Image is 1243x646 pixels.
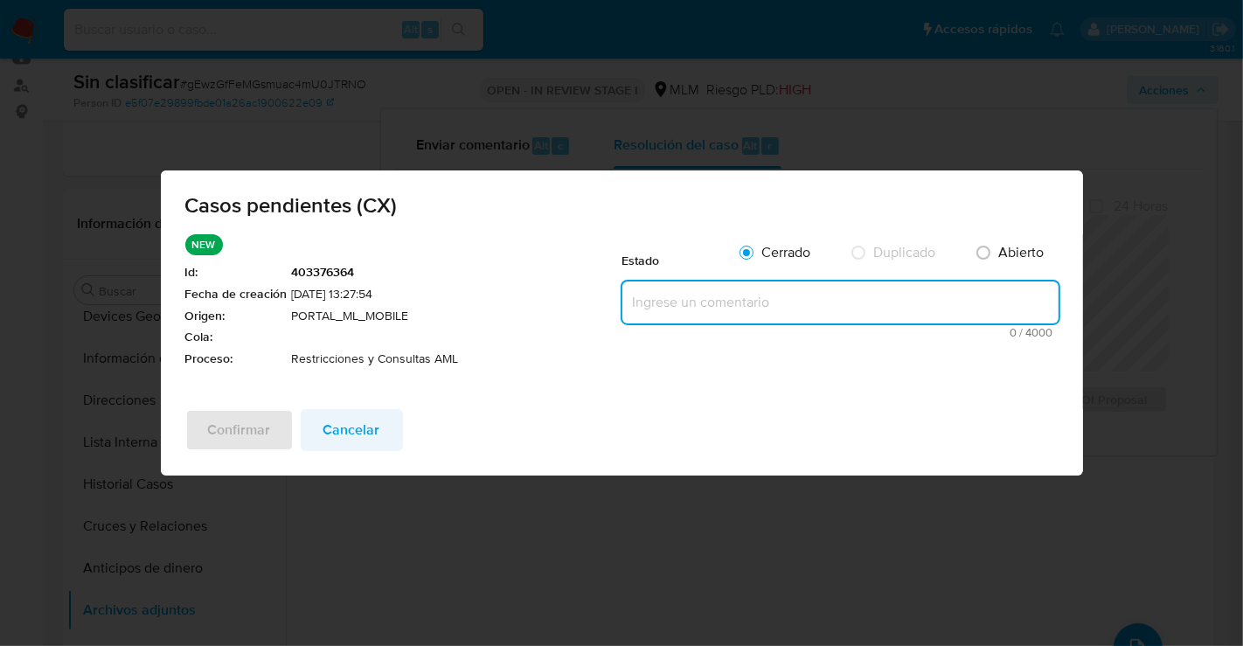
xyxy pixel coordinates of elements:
span: 403376364 [292,264,622,281]
span: Cancelar [323,411,380,449]
span: Cola : [185,329,288,346]
span: [DATE] 13:27:54 [292,286,622,303]
span: Fecha de creación [185,286,288,303]
span: Cerrado [762,242,811,262]
span: Abierto [999,242,1045,262]
span: Id : [185,264,288,281]
span: Restricciones y Consultas AML [292,351,622,368]
span: Máximo 4000 caracteres [628,327,1053,338]
span: PORTAL_ML_MOBILE [292,308,622,325]
span: Proceso : [185,351,288,368]
p: NEW [185,234,223,255]
button: Cancelar [301,409,403,451]
span: Origen : [185,308,288,325]
span: Casos pendientes (CX) [185,195,1059,216]
div: Estado [622,234,727,278]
